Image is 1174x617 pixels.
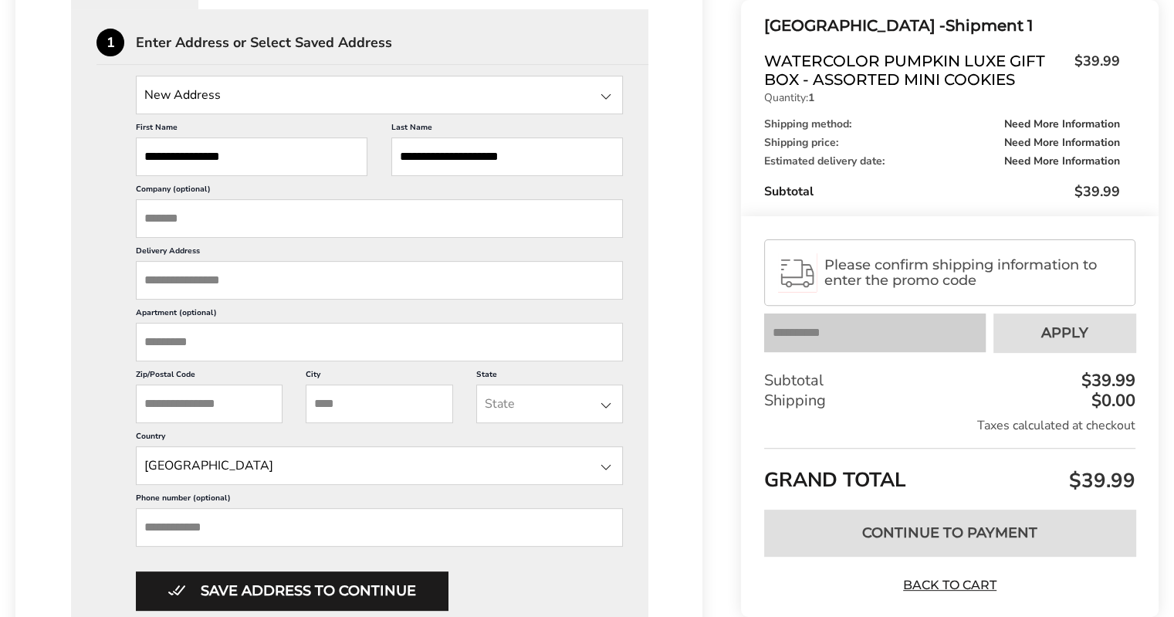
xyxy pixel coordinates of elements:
label: Last Name [391,122,624,137]
input: City [306,385,452,423]
div: Enter Address or Select Saved Address [136,36,648,49]
label: Country [136,431,623,446]
div: Shipment 1 [764,13,1120,39]
div: $0.00 [1088,392,1135,409]
label: State [476,369,623,385]
span: Need More Information [1004,119,1120,130]
span: Apply [1041,326,1088,340]
input: First Name [136,137,367,176]
div: Subtotal [764,182,1120,201]
label: Phone number (optional) [136,493,623,508]
span: Watercolor Pumpkin Luxe Gift Box - Assorted Mini Cookies [764,52,1067,89]
span: Need More Information [1004,137,1120,148]
strong: 1 [808,90,814,105]
input: Last Name [391,137,624,176]
button: Apply [993,314,1135,352]
input: State [476,385,623,423]
span: $39.99 [1067,52,1120,85]
button: Button save address [136,571,448,610]
div: Estimated delivery date: [764,156,1120,167]
div: Shipping price: [764,137,1120,148]
input: Delivery Address [136,261,623,300]
a: Watercolor Pumpkin Luxe Gift Box - Assorted Mini Cookies$39.99 [764,52,1120,89]
label: Apartment (optional) [136,307,623,323]
label: Zip/Postal Code [136,369,283,385]
button: Continue to Payment [764,510,1135,556]
label: Delivery Address [136,246,623,261]
input: ZIP [136,385,283,423]
input: Apartment [136,323,623,361]
span: Need More Information [1004,156,1120,167]
div: 1 [96,29,124,56]
div: Shipping method: [764,119,1120,130]
div: $39.99 [1078,372,1135,389]
span: $39.99 [1065,467,1135,494]
label: City [306,369,452,385]
input: State [136,76,623,114]
div: Taxes calculated at checkout [764,417,1135,434]
span: $39.99 [1074,182,1120,201]
a: Back to Cart [896,577,1004,594]
p: Quantity: [764,93,1120,103]
label: Company (optional) [136,184,623,199]
label: First Name [136,122,368,137]
span: [GEOGRAPHIC_DATA] - [764,16,946,35]
div: GRAND TOTAL [764,448,1135,498]
input: State [136,446,623,485]
span: Please confirm shipping information to enter the promo code [824,257,1122,288]
div: Shipping [764,391,1135,411]
input: Company [136,199,623,238]
div: Subtotal [764,371,1135,391]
